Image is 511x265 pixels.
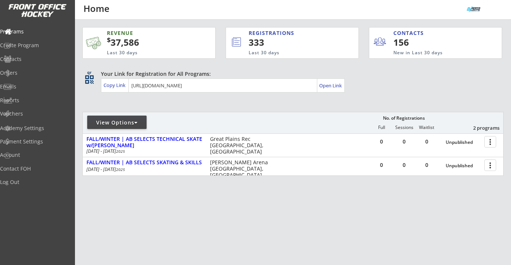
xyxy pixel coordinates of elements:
div: qr [85,70,94,75]
div: 2 programs [461,125,499,131]
div: Waitlist [415,125,438,130]
button: more_vert [484,136,496,148]
div: Last 30 days [249,50,328,56]
div: 0 [393,162,415,168]
div: Great Plains Rec [GEOGRAPHIC_DATA], [GEOGRAPHIC_DATA] [210,136,268,155]
div: 0 [370,162,393,168]
div: Open Link [319,83,343,89]
div: Unpublished [446,140,481,145]
div: 0 [416,162,438,168]
div: FALL/WINTER | AB SELECTS TECHNICAL SKATE w/[PERSON_NAME] [86,136,202,149]
div: No. of Registrations [381,116,427,121]
div: REVENUE [107,29,182,37]
div: [DATE] - [DATE] [86,149,200,153]
div: Last 30 days [107,50,182,56]
div: 156 [393,36,439,49]
div: 333 [249,36,334,49]
em: 2025 [116,149,125,154]
sup: $ [107,35,111,44]
div: 0 [370,139,393,144]
div: CONTACTS [393,29,427,37]
div: Copy Link [104,82,127,88]
div: Unpublished [446,163,481,168]
div: [DATE] - [DATE] [86,167,200,172]
div: 37,586 [107,36,192,49]
div: [PERSON_NAME] Arena [GEOGRAPHIC_DATA], [GEOGRAPHIC_DATA] [210,159,268,178]
button: more_vert [484,159,496,171]
em: 2025 [116,167,125,172]
div: New in Last 30 days [393,50,467,56]
div: View Options [87,119,147,126]
div: REGISTRATIONS [249,29,326,37]
a: Open Link [319,80,343,91]
div: 0 [416,139,438,144]
div: Full [370,125,393,130]
div: Your Link for Registration for All Programs: [101,70,481,78]
div: FALL/WINTER | AB SELECTS SKATING & SKILLS [86,159,202,166]
div: Sessions [393,125,415,130]
div: 0 [393,139,415,144]
button: qr_code [84,74,95,85]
